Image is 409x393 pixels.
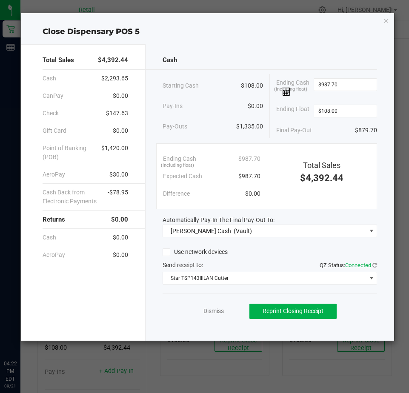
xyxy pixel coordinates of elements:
span: $0.00 [245,189,260,198]
span: Point of Banking (POB) [43,144,101,162]
span: Reprint Closing Receipt [263,308,323,314]
span: [PERSON_NAME] Cash [171,228,231,234]
span: Final Pay-Out [276,126,312,135]
span: Pay-Outs [163,122,187,131]
span: Ending Cash [276,78,314,96]
span: Ending Cash [163,154,196,163]
span: -$78.95 [108,188,128,206]
span: Expected Cash [163,172,202,181]
span: $0.00 [113,91,128,100]
span: $2,293.65 [101,74,128,83]
span: Star TSP143IIILAN Cutter [163,272,366,284]
span: Total Sales [303,161,340,170]
span: Cash [163,55,177,65]
span: (including float) [274,86,307,93]
span: Cash [43,74,56,83]
span: $147.63 [106,109,128,118]
span: $0.00 [113,233,128,242]
span: (including float) [161,162,194,169]
span: Total Sales [43,55,74,65]
span: $987.70 [238,172,260,181]
span: $0.00 [111,215,128,225]
label: Use network devices [163,248,228,256]
span: $1,420.00 [101,144,128,162]
span: Automatically Pay-In The Final Pay-Out To: [163,216,275,223]
button: Reprint Closing Receipt [249,304,337,319]
span: AeroPay [43,251,65,259]
span: $0.00 [113,126,128,135]
span: $879.70 [355,126,377,135]
div: Returns [43,211,128,229]
span: Starting Cash [163,81,199,90]
span: Send receipt to: [163,262,203,268]
span: $1,335.00 [236,122,263,131]
span: Cash Back from Electronic Payments [43,188,108,206]
span: Cash [43,233,56,242]
span: QZ Status: [320,262,377,268]
span: (Vault) [234,228,252,234]
span: CanPay [43,91,63,100]
span: Pay-Ins [163,102,183,111]
span: $0.00 [113,251,128,259]
span: Difference [163,189,190,198]
span: $4,392.44 [98,55,128,65]
span: $30.00 [109,170,128,179]
span: $0.00 [248,102,263,111]
span: $4,392.44 [300,173,343,183]
a: Dismiss [203,307,224,316]
span: Check [43,109,59,118]
span: Gift Card [43,126,66,135]
span: $108.00 [241,81,263,90]
div: Close Dispensary POS 5 [21,26,394,37]
span: Connected [345,262,371,268]
span: Ending Float [276,105,309,117]
span: $987.70 [238,154,260,163]
iframe: Resource center [9,325,34,350]
span: AeroPay [43,170,65,179]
